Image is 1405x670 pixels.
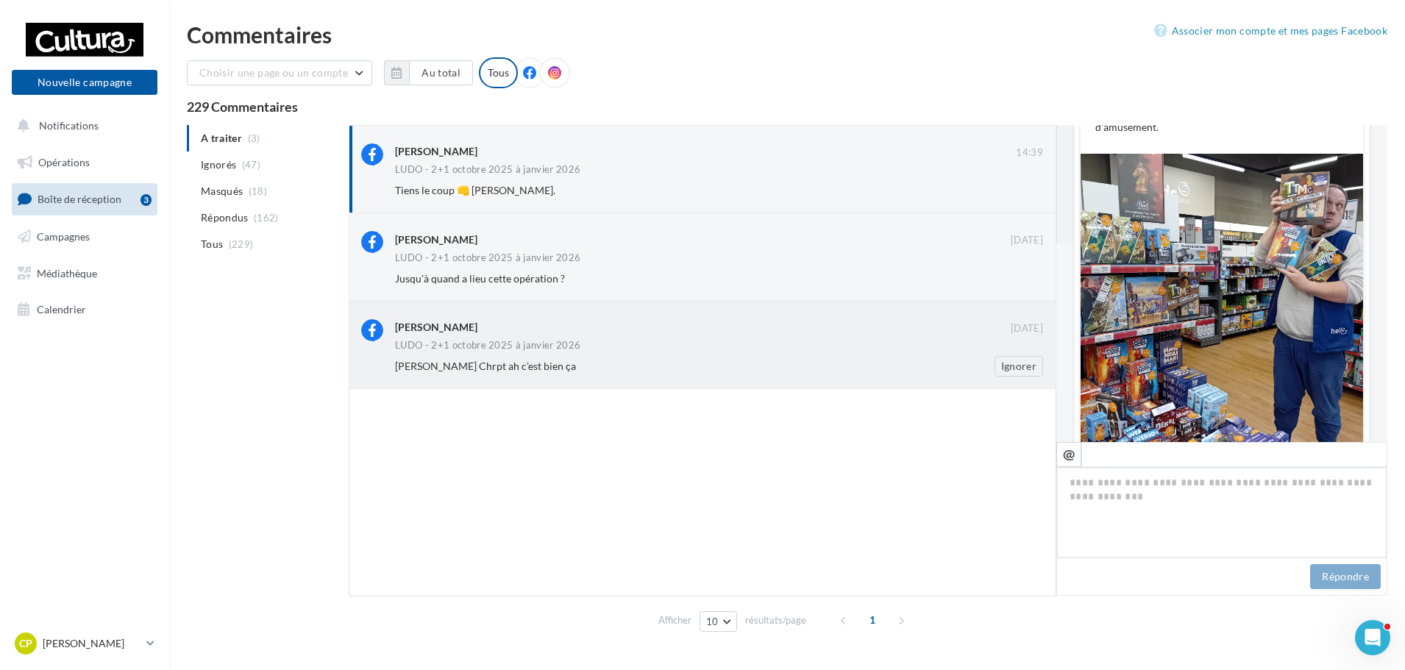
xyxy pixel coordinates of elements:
span: [DATE] [1011,234,1043,247]
button: Ignorer [995,356,1043,377]
span: Notifications [39,119,99,132]
span: Choisir une page ou un compte [199,66,348,79]
a: CP [PERSON_NAME] [12,630,157,657]
div: [PERSON_NAME] [395,232,477,247]
i: @ [1063,447,1075,460]
a: Médiathèque [9,258,160,289]
a: Calendrier [9,294,160,325]
div: LUDO - 2+1 octobre 2025 à janvier 2026 [395,253,580,263]
div: Commentaires [187,24,1387,46]
span: [DATE] [1011,322,1043,335]
div: 229 Commentaires [187,100,1387,113]
span: (18) [249,185,267,197]
span: Médiathèque [37,266,97,279]
span: Jusqu'à quand a lieu cette opération ? [395,272,565,285]
div: LUDO - 2+1 octobre 2025 à janvier 2026 [395,165,580,174]
button: @ [1056,442,1081,467]
a: Campagnes [9,221,160,252]
div: 3 [140,194,152,206]
button: 10 [700,611,737,632]
span: Tiens le coup 👊 [PERSON_NAME]. [395,184,555,196]
span: 14:39 [1016,146,1043,160]
span: Boîte de réception [38,193,121,205]
span: (47) [242,159,260,171]
button: Nouvelle campagne [12,70,157,95]
span: Tous [201,237,223,252]
span: CP [19,636,32,651]
span: Ignorés [201,157,236,172]
span: Afficher [658,613,691,627]
p: [PERSON_NAME] [43,636,140,651]
span: Opérations [38,156,90,168]
span: résultats/page [745,613,806,627]
a: Boîte de réception3 [9,183,160,215]
button: Notifications [9,110,154,141]
span: Masqués [201,184,243,199]
button: Au total [384,60,473,85]
span: (162) [254,212,279,224]
div: LUDO - 2+1 octobre 2025 à janvier 2026 [395,341,580,350]
a: Associer mon compte et mes pages Facebook [1154,22,1387,40]
div: [PERSON_NAME] [395,144,477,159]
a: Opérations [9,147,160,178]
button: Répondre [1310,564,1381,589]
span: 10 [706,616,719,627]
span: 1 [861,608,884,632]
div: [PERSON_NAME] [395,320,477,335]
button: Au total [409,60,473,85]
span: Campagnes [37,230,90,243]
iframe: Intercom live chat [1355,620,1390,655]
button: Choisir une page ou un compte [187,60,372,85]
span: Calendrier [37,303,86,316]
div: Tous [479,57,518,88]
span: (229) [229,238,254,250]
span: [PERSON_NAME] Chrpt ah c’est bien ça [395,360,576,372]
span: Répondus [201,210,249,225]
